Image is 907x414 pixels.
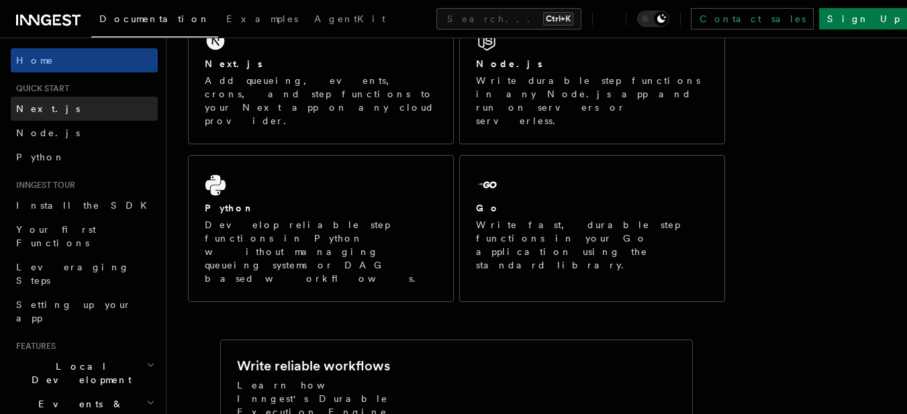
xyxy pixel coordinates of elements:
h2: Next.js [205,57,262,70]
a: Node.jsWrite durable step functions in any Node.js app and run on servers or serverless. [459,11,725,144]
a: Your first Functions [11,217,158,255]
a: Leveraging Steps [11,255,158,293]
span: Install the SDK [16,200,155,211]
button: Search...Ctrl+K [436,8,581,30]
a: PythonDevelop reliable step functions in Python without managing queueing systems or DAG based wo... [188,155,454,302]
a: Examples [218,4,306,36]
a: Next.js [11,97,158,121]
span: Home [16,54,54,67]
span: Documentation [99,13,210,24]
h2: Go [476,201,500,215]
a: Contact sales [691,8,814,30]
h2: Node.js [476,57,542,70]
a: Documentation [91,4,218,38]
a: Home [11,48,158,72]
span: Local Development [11,360,146,386]
a: Python [11,145,158,169]
a: Install the SDK [11,193,158,217]
p: Write fast, durable step functions in your Go application using the standard library. [476,218,708,272]
p: Write durable step functions in any Node.js app and run on servers or serverless. [476,74,708,127]
span: Quick start [11,83,69,94]
span: Your first Functions [16,224,96,248]
span: Next.js [16,103,80,114]
span: Setting up your app [16,299,132,323]
h2: Write reliable workflows [237,356,390,375]
span: AgentKit [314,13,385,24]
p: Develop reliable step functions in Python without managing queueing systems or DAG based workflows. [205,218,437,285]
span: Python [16,152,65,162]
a: Setting up your app [11,293,158,330]
span: Inngest tour [11,180,75,191]
p: Add queueing, events, crons, and step functions to your Next app on any cloud provider. [205,74,437,127]
kbd: Ctrl+K [543,12,573,25]
button: Local Development [11,354,158,392]
a: AgentKit [306,4,393,36]
h2: Python [205,201,254,215]
span: Examples [226,13,298,24]
a: GoWrite fast, durable step functions in your Go application using the standard library. [459,155,725,302]
a: Next.jsAdd queueing, events, crons, and step functions to your Next app on any cloud provider. [188,11,454,144]
span: Features [11,341,56,352]
a: Node.js [11,121,158,145]
span: Node.js [16,127,80,138]
span: Leveraging Steps [16,262,130,286]
button: Toggle dark mode [637,11,669,27]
